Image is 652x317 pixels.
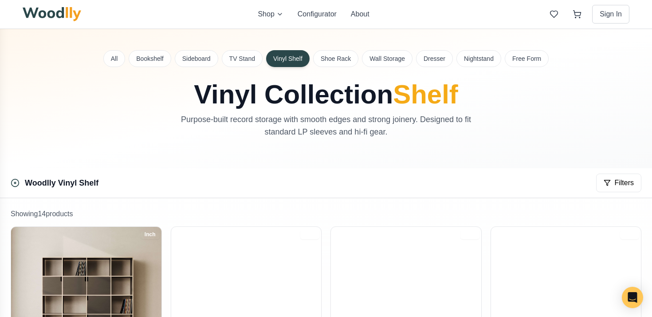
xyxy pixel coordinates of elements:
[266,50,310,67] button: Vinyl Shelf
[298,9,337,20] button: Configurator
[592,5,629,24] button: Sign In
[313,50,358,67] button: Shoe Rack
[141,230,160,239] div: Inch
[505,50,549,67] button: Free Form
[103,50,126,67] button: All
[393,79,458,109] span: Shelf
[300,230,319,239] div: Inch
[127,81,525,108] h1: Vinyl Collection
[258,9,283,20] button: Shop
[456,50,501,67] button: Nightstand
[351,9,369,20] button: About
[460,230,479,239] div: Inch
[129,50,171,67] button: Bookshelf
[23,7,81,21] img: Woodlly
[175,50,218,67] button: Sideboard
[177,113,475,138] p: Purpose-built record storage with smooth edges and strong joinery. Designed to fit standard LP sl...
[222,50,263,67] button: TV Stand
[11,209,641,219] p: Showing 14 product s
[416,50,453,67] button: Dresser
[614,178,634,188] span: Filters
[362,50,412,67] button: Wall Storage
[596,174,641,192] button: Filters
[622,287,643,308] div: Open Intercom Messenger
[620,230,639,239] div: Inch
[25,178,98,187] a: Woodlly Vinyl Shelf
